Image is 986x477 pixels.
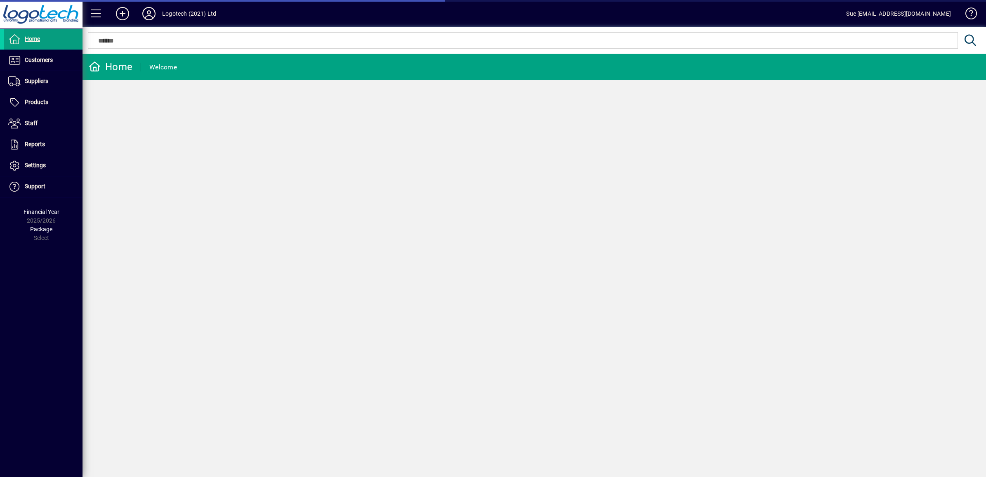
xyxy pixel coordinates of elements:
button: Add [109,6,136,21]
div: Logotech (2021) Ltd [162,7,216,20]
span: Suppliers [25,78,48,84]
a: Settings [4,155,83,176]
span: Settings [25,162,46,168]
span: Reports [25,141,45,147]
span: Package [30,226,52,233]
span: Customers [25,57,53,63]
div: Sue [EMAIL_ADDRESS][DOMAIN_NAME] [846,7,951,20]
div: Home [89,60,132,74]
a: Suppliers [4,71,83,92]
span: Home [25,36,40,42]
a: Reports [4,134,83,155]
div: Welcome [149,61,177,74]
span: Staff [25,120,38,126]
span: Products [25,99,48,105]
a: Knowledge Base [959,2,976,28]
button: Profile [136,6,162,21]
a: Staff [4,113,83,134]
span: Financial Year [24,209,59,215]
a: Customers [4,50,83,71]
a: Support [4,176,83,197]
span: Support [25,183,45,190]
a: Products [4,92,83,113]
